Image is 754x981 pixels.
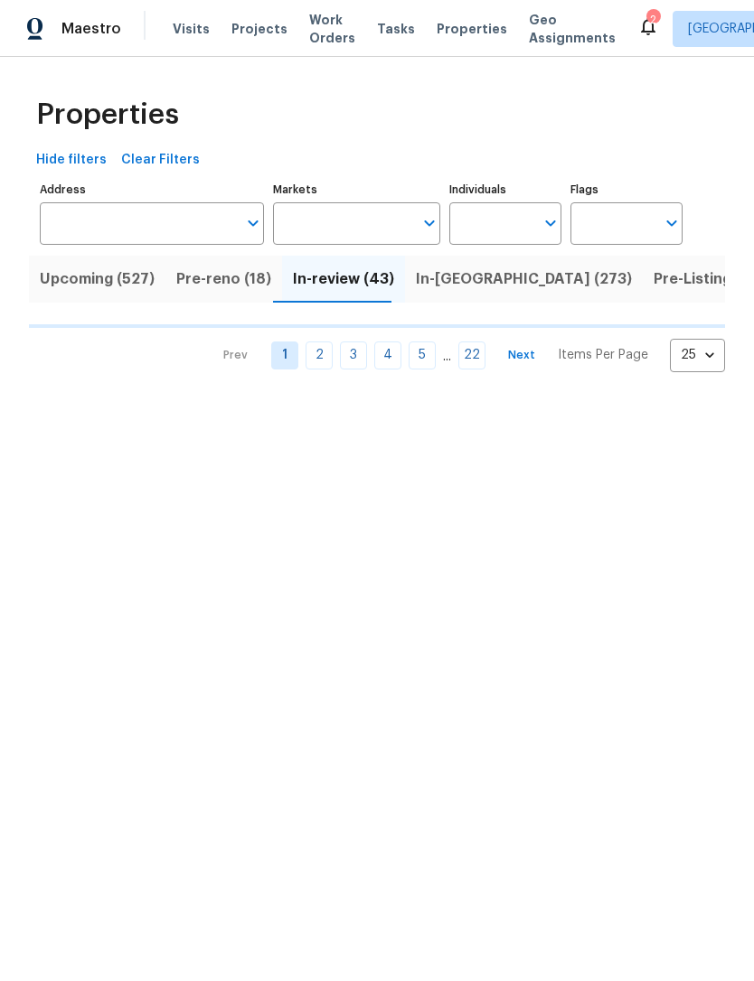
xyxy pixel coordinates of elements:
button: Clear Filters [114,144,207,177]
a: Goto page 1 [271,341,298,369]
button: Open [538,210,563,236]
nav: Pagination Navigation [206,339,725,372]
span: Geo Assignments [529,11,616,47]
button: Open [417,210,442,236]
a: Goto page 22 [458,341,485,369]
span: Hide filters [36,149,107,172]
label: Flags [570,184,683,195]
button: Open [240,210,266,236]
span: Work Orders [309,11,355,47]
label: Markets [273,184,441,195]
li: ... [443,344,451,366]
div: 2 [646,11,659,29]
span: Properties [437,20,507,38]
a: Goto page 5 [409,341,436,369]
span: In-review (43) [293,266,394,292]
span: Clear Filters [121,149,200,172]
button: Next [493,342,551,369]
span: Projects [231,20,287,38]
span: Visits [173,20,210,38]
div: 25 [670,332,725,378]
label: Individuals [449,184,561,195]
a: Goto page 3 [340,341,367,369]
label: Address [40,184,264,195]
button: Open [659,210,684,236]
span: In-[GEOGRAPHIC_DATA] (273) [416,266,632,292]
span: Tasks [377,23,415,35]
button: Hide filters [29,144,114,177]
a: Goto page 2 [306,341,333,369]
a: Goto page 4 [374,341,401,369]
span: Upcoming (527) [40,266,155,292]
p: Items Per Page [558,346,648,364]
span: Properties [36,106,179,124]
span: Pre-reno (18) [176,266,271,292]
span: Maestro [61,20,121,38]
